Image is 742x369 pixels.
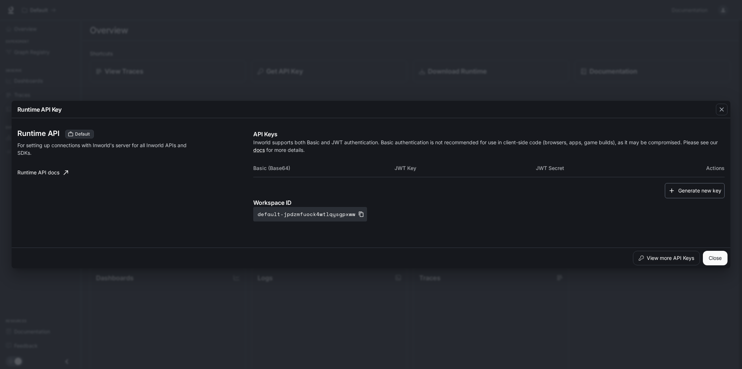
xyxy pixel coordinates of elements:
[17,141,190,157] p: For setting up connections with Inworld's server for all Inworld APIs and SDKs.
[253,130,725,138] p: API Keys
[253,138,725,154] p: Inworld supports both Basic and JWT authentication. Basic authentication is not recommended for u...
[665,183,725,199] button: Generate new key
[17,105,62,114] p: Runtime API Key
[395,159,536,177] th: JWT Key
[65,130,94,138] div: These keys will apply to your current workspace only
[253,198,725,207] p: Workspace ID
[17,130,59,137] h3: Runtime API
[536,159,677,177] th: JWT Secret
[253,207,367,221] button: default-jpdzmfuock4wtlqysgpxww
[678,159,725,177] th: Actions
[633,251,700,265] button: View more API Keys
[72,131,93,137] span: Default
[703,251,728,265] button: Close
[253,147,265,153] a: docs
[253,159,395,177] th: Basic (Base64)
[14,165,71,180] a: Runtime API docs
